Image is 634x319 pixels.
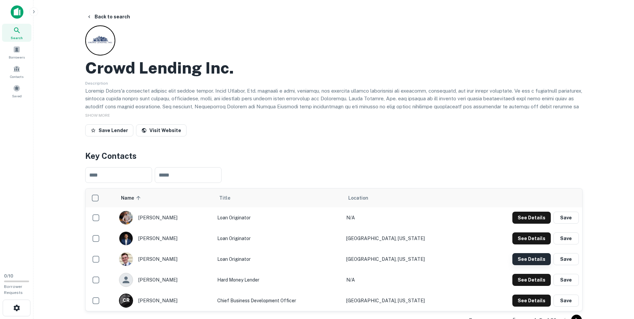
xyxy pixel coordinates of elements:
div: scrollable content [86,189,582,311]
h2: Crowd Lending Inc. [85,58,234,78]
span: Saved [12,93,22,99]
a: Visit Website [136,124,186,136]
button: Save [553,212,579,224]
span: Contacts [10,74,23,79]
div: [PERSON_NAME] [119,231,211,245]
td: Loan Originator [214,249,343,270]
td: [GEOGRAPHIC_DATA], [US_STATE] [343,290,472,311]
div: [PERSON_NAME] [119,273,211,287]
td: Hard Money Lender [214,270,343,290]
th: Title [214,189,343,207]
td: N/A [343,270,472,290]
span: Description [85,81,108,86]
img: capitalize-icon.png [11,5,23,19]
span: Title [219,194,239,202]
span: Name [121,194,143,202]
td: N/A [343,207,472,228]
img: 1661625473924 [119,211,133,224]
td: Loan Originator [214,207,343,228]
button: Back to search [84,11,133,23]
div: [PERSON_NAME] [119,252,211,266]
span: Location [348,194,368,202]
iframe: Chat Widget [601,265,634,298]
p: Loremip Dolors'a consectet adipisc elit seddoe tempor. Incid Utlabor, Etd. magnaali e admi, venia... [85,87,583,134]
button: See Details [512,232,551,244]
button: Save Lender [85,124,133,136]
span: Borrowers [9,55,25,60]
h4: Key Contacts [85,150,583,162]
span: Borrower Requests [4,284,23,295]
button: Save [553,295,579,307]
button: Save [553,232,579,244]
button: Save [553,253,579,265]
span: Search [11,35,23,40]
td: [GEOGRAPHIC_DATA], [US_STATE] [343,249,472,270]
a: Borrowers [2,43,31,61]
a: Contacts [2,63,31,81]
th: Location [343,189,472,207]
button: See Details [512,295,551,307]
span: SHOW MORE [85,113,110,118]
p: C R [123,297,129,304]
th: Name [116,189,214,207]
a: Search [2,24,31,42]
img: 1696356916934 [119,232,133,245]
div: [PERSON_NAME] [119,294,211,308]
button: See Details [512,253,551,265]
a: Saved [2,82,31,100]
td: Loan Originator [214,228,343,249]
button: See Details [512,274,551,286]
img: 1679944736125 [119,252,133,266]
button: Save [553,274,579,286]
div: [PERSON_NAME] [119,211,211,225]
span: 0 / 10 [4,274,13,279]
td: [GEOGRAPHIC_DATA], [US_STATE] [343,228,472,249]
td: Chief Business Development Officer [214,290,343,311]
button: See Details [512,212,551,224]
